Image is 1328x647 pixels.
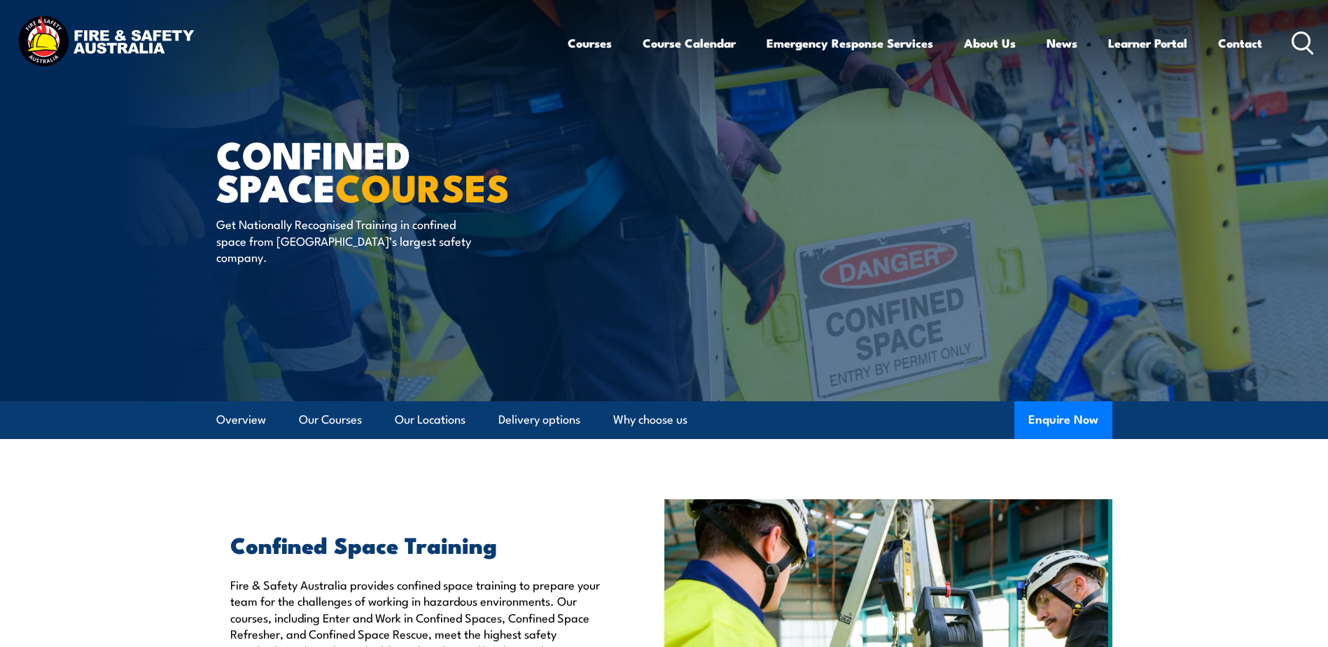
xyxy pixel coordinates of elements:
a: Emergency Response Services [767,25,933,62]
a: Learner Portal [1108,25,1187,62]
a: Overview [216,401,266,438]
a: Our Courses [299,401,362,438]
p: Get Nationally Recognised Training in confined space from [GEOGRAPHIC_DATA]’s largest safety comp... [216,216,472,265]
strong: COURSES [335,157,510,215]
a: News [1047,25,1077,62]
a: About Us [964,25,1016,62]
a: Course Calendar [643,25,736,62]
button: Enquire Now [1014,401,1112,439]
a: Delivery options [498,401,580,438]
a: Why choose us [613,401,687,438]
h1: Confined Space [216,137,562,202]
h2: Confined Space Training [230,534,600,554]
a: Courses [568,25,612,62]
a: Contact [1218,25,1262,62]
a: Our Locations [395,401,466,438]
